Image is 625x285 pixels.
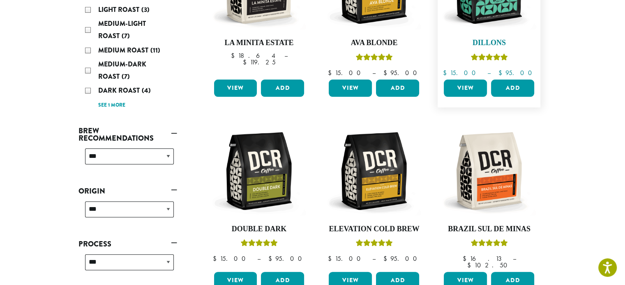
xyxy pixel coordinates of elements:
h4: Double Dark [212,225,307,234]
span: $ [268,254,275,263]
span: Dark Roast [98,86,142,95]
a: View [329,80,372,97]
span: – [372,68,375,77]
bdi: 119.25 [242,58,275,66]
span: – [257,254,260,263]
span: – [487,68,490,77]
span: Light Roast [98,5,141,14]
h4: Brazil Sul De Minas [442,225,536,234]
h4: La Minita Estate [212,39,307,48]
div: Rated 5.00 out of 5 [355,52,392,65]
span: $ [443,68,450,77]
span: Medium-Light Roast [98,19,146,41]
button: Add [261,80,304,97]
h4: Dillons [442,39,536,48]
h4: Ava Blonde [327,39,421,48]
bdi: 95.00 [383,254,420,263]
span: $ [462,254,469,263]
span: – [372,254,375,263]
div: Process [78,251,177,280]
a: Brazil Sul De MinasRated 5.00 out of 5 [442,124,536,269]
bdi: 95.00 [383,68,420,77]
a: Process [78,237,177,251]
span: $ [327,68,334,77]
span: $ [242,58,249,66]
span: (7) [122,31,130,41]
span: Medium-Dark Roast [98,59,146,81]
span: Medium Roast [98,46,150,55]
button: Add [491,80,534,97]
span: $ [498,68,505,77]
span: $ [383,254,390,263]
span: $ [467,261,474,269]
bdi: 95.00 [268,254,305,263]
a: View [214,80,257,97]
bdi: 15.00 [327,68,364,77]
img: DCR-12oz-Double-Dark-Stock-scaled.png [212,124,306,218]
div: Origin [78,198,177,227]
span: (7) [122,72,130,81]
bdi: 102.50 [467,261,511,269]
div: Rated 4.50 out of 5 [240,238,277,251]
div: Rated 5.00 out of 5 [355,238,392,251]
span: (11) [150,46,160,55]
div: Rated 5.00 out of 5 [470,52,507,65]
span: – [284,51,287,60]
a: Double DarkRated 4.50 out of 5 [212,124,307,269]
span: (3) [141,5,150,14]
img: DCR-12oz-Elevation-Cold-Brew-Stock-scaled.png [327,124,421,218]
bdi: 15.00 [327,254,364,263]
div: Rated 5.00 out of 5 [470,238,507,251]
bdi: 18.64 [231,51,276,60]
a: See 1 more [98,101,125,109]
a: Elevation Cold BrewRated 5.00 out of 5 [327,124,421,269]
bdi: 16.13 [462,254,505,263]
span: $ [383,68,390,77]
bdi: 95.00 [498,68,535,77]
bdi: 15.00 [212,254,249,263]
span: $ [231,51,238,60]
button: Add [376,80,419,97]
span: (4) [142,86,151,95]
h4: Elevation Cold Brew [327,225,421,234]
span: $ [327,254,334,263]
div: Brew Recommendations [78,145,177,174]
bdi: 15.00 [443,68,479,77]
a: Brew Recommendations [78,124,177,145]
span: – [512,254,516,263]
div: Roast [78,0,177,114]
a: View [444,80,487,97]
img: DCR-12oz-Brazil-Sul-De-Minas-Stock-scaled.png [442,124,536,218]
a: Origin [78,184,177,198]
span: $ [212,254,219,263]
